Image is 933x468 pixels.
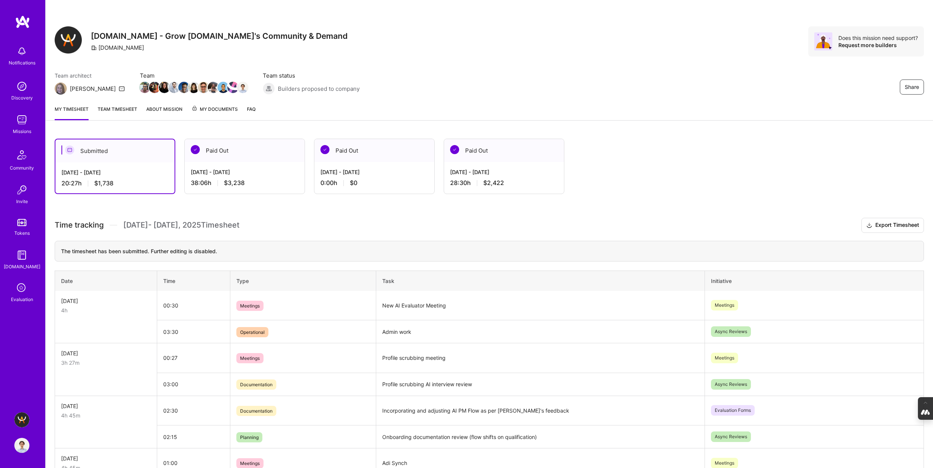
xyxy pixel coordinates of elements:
[237,82,248,93] img: Team Member Avatar
[900,80,924,95] button: Share
[198,82,209,93] img: Team Member Avatar
[236,353,264,363] span: Meetings
[188,82,199,93] img: Team Member Avatar
[169,82,180,93] img: Team Member Avatar
[14,182,29,197] img: Invite
[711,431,751,442] span: Async Reviews
[247,105,256,120] a: FAQ
[146,105,182,120] a: About Mission
[55,105,89,120] a: My timesheet
[228,81,238,94] a: Team Member Avatar
[91,45,97,51] i: icon CompanyGray
[55,83,67,95] img: Team Architect
[711,379,751,390] span: Async Reviews
[192,105,238,120] a: My Documents
[98,105,137,120] a: Team timesheet
[55,26,82,54] img: Company Logo
[15,281,29,295] i: icon SelectionTeam
[157,396,230,425] td: 02:30
[450,145,459,154] img: Paid Out
[139,82,150,93] img: Team Member Avatar
[119,86,125,92] i: icon Mail
[61,168,169,176] div: [DATE] - [DATE]
[179,81,189,94] a: Team Member Avatar
[483,179,504,187] span: $2,422
[189,81,199,94] a: Team Member Avatar
[376,271,705,291] th: Task
[11,94,33,102] div: Discovery
[178,82,190,93] img: Team Member Avatar
[208,82,219,93] img: Team Member Avatar
[13,127,31,135] div: Missions
[159,81,169,94] a: Team Member Avatar
[61,411,151,419] div: 4h 45m
[13,146,31,164] img: Community
[123,220,239,230] span: [DATE] - [DATE] , 2025 Timesheet
[11,295,33,303] div: Evaluation
[218,82,229,93] img: Team Member Avatar
[376,343,705,373] td: Profile scrubbing meeting
[711,353,738,363] span: Meetings
[14,412,29,427] img: A.Team - Grow A.Team's Community & Demand
[157,425,230,448] td: 02:15
[61,454,151,462] div: [DATE]
[376,396,705,425] td: Incorporating and adjusting AI PM Flow as per [PERSON_NAME]'s feedback
[192,105,238,113] span: My Documents
[12,438,31,453] a: User Avatar
[224,179,245,187] span: $3,238
[278,85,360,93] span: Builders proposed to company
[376,425,705,448] td: Onboarding documentation review (flow shifts on qualification)
[861,218,924,233] button: Export Timesheet
[61,306,151,314] div: 4h
[15,15,30,29] img: logo
[320,168,428,176] div: [DATE] - [DATE]
[140,72,248,80] span: Team
[227,82,239,93] img: Team Member Avatar
[17,219,26,226] img: tokens
[14,229,30,237] div: Tokens
[866,222,872,229] i: icon Download
[14,44,29,59] img: bell
[14,248,29,263] img: guide book
[159,82,170,93] img: Team Member Avatar
[320,145,329,154] img: Paid Out
[9,59,35,67] div: Notifications
[376,373,705,396] td: Profile scrubbing AI interview review
[350,179,357,187] span: $0
[61,179,169,187] div: 20:27 h
[705,271,924,291] th: Initiative
[185,139,305,162] div: Paid Out
[55,139,175,162] div: Submitted
[61,297,151,305] div: [DATE]
[191,145,200,154] img: Paid Out
[14,438,29,453] img: User Avatar
[236,379,276,390] span: Documentation
[218,81,228,94] a: Team Member Avatar
[314,139,434,162] div: Paid Out
[157,343,230,373] td: 00:27
[70,85,116,93] div: [PERSON_NAME]
[191,168,299,176] div: [DATE] - [DATE]
[12,412,31,427] a: A.Team - Grow A.Team's Community & Demand
[376,320,705,343] td: Admin work
[711,405,755,416] span: Evaluation Forms
[199,81,208,94] a: Team Member Avatar
[236,301,264,311] span: Meetings
[61,402,151,410] div: [DATE]
[320,179,428,187] div: 0:00 h
[61,359,151,367] div: 3h 27m
[55,241,924,262] div: The timesheet has been submitted. Further editing is disabled.
[711,300,738,310] span: Meetings
[91,31,348,41] h3: [DOMAIN_NAME] - Grow [DOMAIN_NAME]'s Community & Demand
[65,145,74,154] img: Submitted
[61,349,151,357] div: [DATE]
[263,72,360,80] span: Team status
[236,406,276,416] span: Documentation
[905,83,919,91] span: Share
[140,81,150,94] a: Team Member Avatar
[169,81,179,94] a: Team Member Avatar
[814,32,832,50] img: Avatar
[208,81,218,94] a: Team Member Avatar
[191,179,299,187] div: 38:06 h
[150,81,159,94] a: Team Member Avatar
